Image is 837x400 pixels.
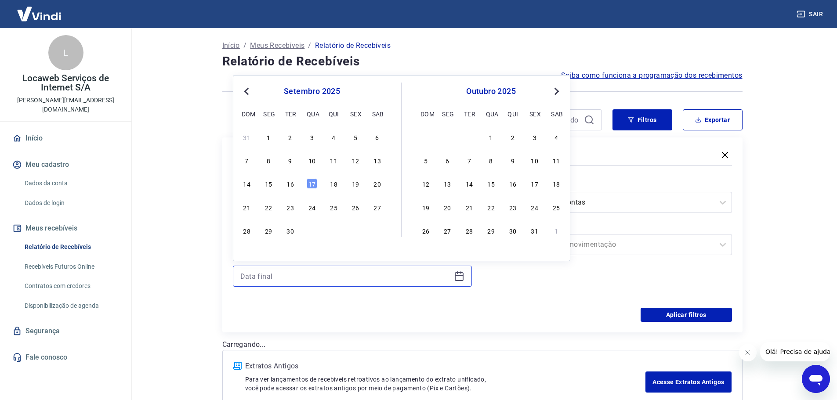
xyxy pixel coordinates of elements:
div: Choose quinta-feira, 4 de setembro de 2025 [329,132,339,142]
button: Filtros [612,109,672,130]
div: Choose domingo, 31 de agosto de 2025 [242,132,252,142]
div: sab [551,108,562,119]
div: Choose sexta-feira, 19 de setembro de 2025 [350,178,361,189]
div: dom [242,108,252,119]
a: Saiba como funciona a programação dos recebimentos [561,70,743,81]
div: Choose sexta-feira, 31 de outubro de 2025 [529,225,540,236]
div: Choose quinta-feira, 25 de setembro de 2025 [329,202,339,213]
div: Choose terça-feira, 14 de outubro de 2025 [464,178,475,189]
div: Choose terça-feira, 7 de outubro de 2025 [464,155,475,166]
div: Choose quinta-feira, 18 de setembro de 2025 [329,178,339,189]
div: Choose terça-feira, 23 de setembro de 2025 [285,202,296,213]
iframe: Botão para abrir a janela de mensagens [802,365,830,393]
p: / [308,40,311,51]
h4: Relatório de Recebíveis [222,53,743,70]
div: Choose sexta-feira, 3 de outubro de 2025 [529,132,540,142]
div: Choose segunda-feira, 13 de outubro de 2025 [442,178,453,189]
div: Choose terça-feira, 21 de outubro de 2025 [464,202,475,213]
div: Choose sábado, 18 de outubro de 2025 [551,178,562,189]
div: Choose sábado, 4 de outubro de 2025 [551,132,562,142]
button: Next Month [551,86,562,97]
div: Choose quinta-feira, 11 de setembro de 2025 [329,155,339,166]
div: seg [263,108,274,119]
p: Relatório de Recebíveis [315,40,391,51]
a: Contratos com credores [21,277,121,295]
div: Choose quarta-feira, 8 de outubro de 2025 [486,155,496,166]
div: Choose sexta-feira, 12 de setembro de 2025 [350,155,361,166]
div: Choose quinta-feira, 16 de outubro de 2025 [507,178,518,189]
img: ícone [233,362,242,370]
a: Início [11,129,121,148]
button: Sair [795,6,826,22]
div: Choose quarta-feira, 10 de setembro de 2025 [307,155,317,166]
div: Choose domingo, 14 de setembro de 2025 [242,178,252,189]
div: Choose quinta-feira, 2 de outubro de 2025 [329,225,339,236]
div: ter [464,108,475,119]
div: Choose quarta-feira, 1 de outubro de 2025 [307,225,317,236]
label: Forma de Pagamento [495,180,730,190]
div: Choose terça-feira, 30 de setembro de 2025 [464,132,475,142]
div: Choose terça-feira, 2 de setembro de 2025 [285,132,296,142]
div: Choose sábado, 6 de setembro de 2025 [372,132,383,142]
div: Choose quarta-feira, 1 de outubro de 2025 [486,132,496,142]
p: Para ver lançamentos de recebíveis retroativos ao lançamento do extrato unificado, você pode aces... [245,375,646,393]
div: Choose segunda-feira, 20 de outubro de 2025 [442,202,453,213]
div: Choose domingo, 26 de outubro de 2025 [420,225,431,236]
div: Choose domingo, 7 de setembro de 2025 [242,155,252,166]
div: Choose sexta-feira, 3 de outubro de 2025 [350,225,361,236]
a: Fale conosco [11,348,121,367]
div: Choose sexta-feira, 17 de outubro de 2025 [529,178,540,189]
p: Locaweb Serviços de Internet S/A [7,74,124,92]
input: Data final [240,270,450,283]
div: Choose sábado, 20 de setembro de 2025 [372,178,383,189]
div: Choose sábado, 27 de setembro de 2025 [372,202,383,213]
div: outubro 2025 [419,86,563,97]
div: Choose sábado, 11 de outubro de 2025 [551,155,562,166]
div: Choose domingo, 28 de setembro de 2025 [420,132,431,142]
div: Choose quinta-feira, 30 de outubro de 2025 [507,225,518,236]
p: Extratos Antigos [245,361,646,371]
div: Choose quinta-feira, 2 de outubro de 2025 [507,132,518,142]
div: Choose quarta-feira, 3 de setembro de 2025 [307,132,317,142]
div: Choose sábado, 13 de setembro de 2025 [372,155,383,166]
p: [PERSON_NAME][EMAIL_ADDRESS][DOMAIN_NAME] [7,96,124,114]
div: Choose terça-feira, 28 de outubro de 2025 [464,225,475,236]
a: Dados de login [21,194,121,212]
div: Choose segunda-feira, 8 de setembro de 2025 [263,155,274,166]
div: month 2025-10 [419,130,563,237]
img: Vindi [11,0,68,27]
div: Choose sábado, 4 de outubro de 2025 [372,225,383,236]
a: Dados da conta [21,174,121,192]
a: Segurança [11,321,121,341]
div: month 2025-09 [240,130,384,237]
div: Choose sexta-feira, 10 de outubro de 2025 [529,155,540,166]
label: Tipo de Movimentação [495,222,730,232]
div: dom [420,108,431,119]
div: Choose segunda-feira, 15 de setembro de 2025 [263,178,274,189]
div: Choose domingo, 28 de setembro de 2025 [242,225,252,236]
button: Aplicar filtros [641,308,732,322]
div: sex [350,108,361,119]
a: Meus Recebíveis [250,40,304,51]
div: Choose domingo, 5 de outubro de 2025 [420,155,431,166]
iframe: Fechar mensagem [739,344,757,361]
a: Início [222,40,240,51]
div: Choose domingo, 12 de outubro de 2025 [420,178,431,189]
div: sab [372,108,383,119]
div: Choose terça-feira, 16 de setembro de 2025 [285,178,296,189]
p: / [243,40,246,51]
div: Choose terça-feira, 9 de setembro de 2025 [285,155,296,166]
div: qui [507,108,518,119]
span: Olá! Precisa de ajuda? [5,6,74,13]
div: Choose quarta-feira, 17 de setembro de 2025 [307,178,317,189]
div: Choose domingo, 19 de outubro de 2025 [420,202,431,213]
div: Choose segunda-feira, 29 de setembro de 2025 [442,132,453,142]
button: Meus recebíveis [11,219,121,238]
div: Choose domingo, 21 de setembro de 2025 [242,202,252,213]
div: Choose quinta-feira, 9 de outubro de 2025 [507,155,518,166]
iframe: Mensagem da empresa [760,342,830,361]
div: Choose quarta-feira, 24 de setembro de 2025 [307,202,317,213]
div: seg [442,108,453,119]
